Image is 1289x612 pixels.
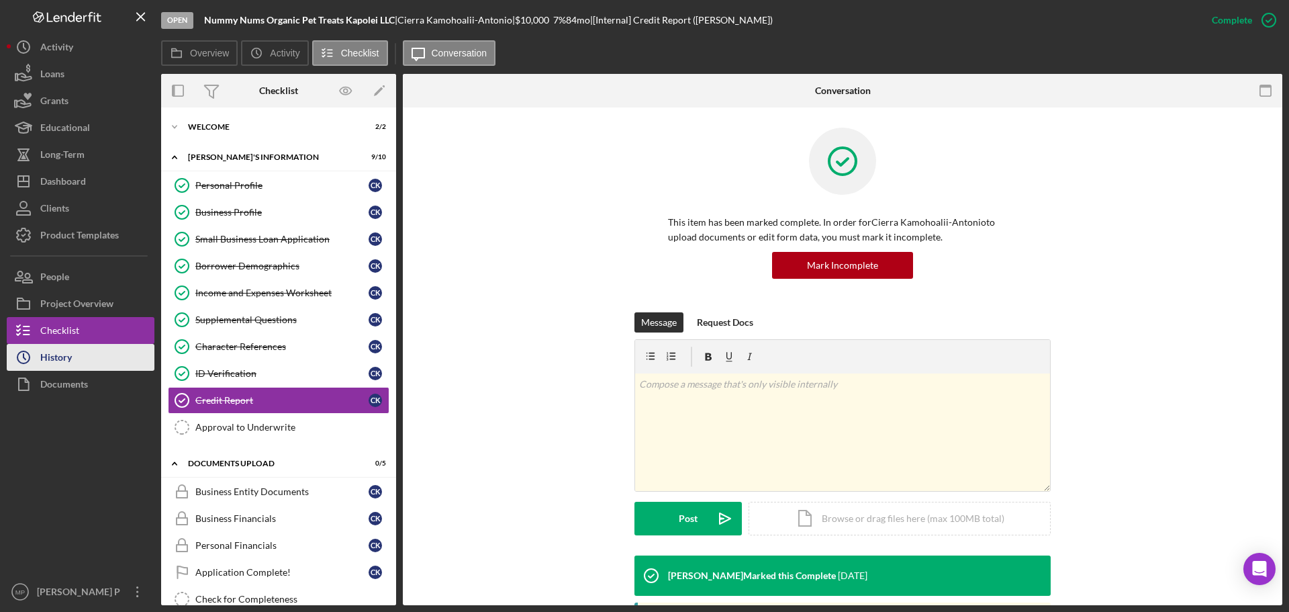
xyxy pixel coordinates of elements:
[7,141,154,168] button: Long-Term
[369,179,382,192] div: C K
[195,567,369,578] div: Application Complete!
[40,87,68,118] div: Grants
[634,312,683,333] button: Message
[369,313,382,326] div: C K
[312,40,388,66] button: Checklist
[204,14,395,26] b: Nummy Nums Organic Pet Treats Kapolei LLC
[270,48,299,58] label: Activity
[40,114,90,144] div: Educational
[362,153,386,161] div: 9 / 10
[7,371,154,398] button: Documents
[369,367,382,380] div: C K
[168,279,389,306] a: Income and Expenses WorksheetCK
[168,532,389,559] a: Personal FinancialsCK
[7,263,154,290] button: People
[362,123,386,131] div: 2 / 2
[168,478,389,505] a: Business Entity DocumentsCK
[195,368,369,379] div: ID Verification
[161,12,193,29] div: Open
[679,502,698,535] div: Post
[1198,7,1282,34] button: Complete
[7,168,154,195] a: Dashboard
[369,206,382,219] div: C K
[7,344,154,371] button: History
[168,559,389,586] a: Application Complete!CK
[7,34,154,60] button: Activity
[195,513,369,524] div: Business Financials
[7,317,154,344] a: Checklist
[195,180,369,191] div: Personal Profile
[362,460,386,468] div: 0 / 5
[40,195,69,225] div: Clients
[195,288,369,298] div: Income and Expenses Worksheet
[668,570,836,581] div: [PERSON_NAME] Marked this Complete
[369,566,382,579] div: C K
[807,252,878,279] div: Mark Incomplete
[403,40,496,66] button: Conversation
[188,460,352,468] div: DOCUMENTS UPLOAD
[634,502,742,535] button: Post
[195,594,389,605] div: Check for Completeness
[195,422,389,433] div: Approval to Underwrite
[190,48,229,58] label: Overview
[168,226,389,253] a: Small Business Loan ApplicationCK
[668,215,1017,245] p: This item has been marked complete. In order for Cierra Kamohoalii-Antonio to upload documents or...
[369,286,382,300] div: C K
[641,312,677,333] div: Message
[7,222,154,249] a: Product Templates
[195,314,369,325] div: Supplemental Questions
[195,207,369,218] div: Business Profile
[566,15,590,26] div: 84 mo
[195,540,369,551] div: Personal Financials
[188,123,352,131] div: WELCOME
[168,505,389,532] a: Business FinancialsCK
[168,199,389,226] a: Business ProfileCK
[7,114,154,141] button: Educational
[432,48,487,58] label: Conversation
[369,539,382,552] div: C K
[515,14,549,26] span: $10,000
[195,395,369,406] div: Credit Report
[161,40,238,66] button: Overview
[690,312,760,333] button: Request Docs
[40,317,79,347] div: Checklist
[772,252,913,279] button: Mark Incomplete
[369,485,382,498] div: C K
[7,195,154,222] button: Clients
[195,341,369,352] div: Character References
[168,414,389,441] a: Approval to Underwrite
[40,290,113,320] div: Project Overview
[369,340,382,353] div: C K
[168,172,389,199] a: Personal ProfileCK
[838,570,867,581] time: 2025-07-11 00:22
[40,263,69,294] div: People
[40,141,85,171] div: Long-Term
[15,588,25,596] text: MP
[369,232,382,246] div: C K
[341,48,379,58] label: Checklist
[168,333,389,360] a: Character ReferencesCK
[40,60,64,91] div: Loans
[7,60,154,87] button: Loans
[168,360,389,387] a: ID VerificationCK
[40,34,73,64] div: Activity
[40,344,72,374] div: History
[369,512,382,525] div: C K
[397,15,515,26] div: Cierra Kamohoalii-Antonio |
[168,387,389,414] a: Credit ReportCK
[1212,7,1252,34] div: Complete
[168,253,389,279] a: Borrower DemographicsCK
[7,87,154,114] button: Grants
[815,85,871,96] div: Conversation
[7,578,154,605] button: MP[PERSON_NAME] P
[7,290,154,317] a: Project Overview
[195,486,369,497] div: Business Entity Documents
[204,15,397,26] div: |
[369,259,382,273] div: C K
